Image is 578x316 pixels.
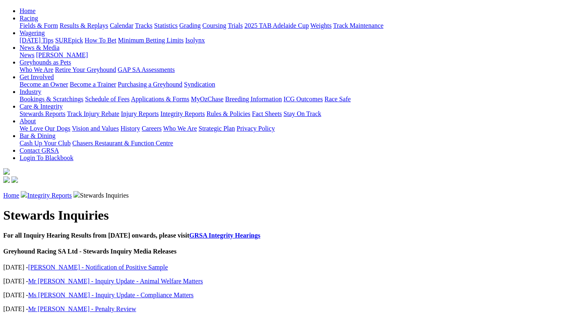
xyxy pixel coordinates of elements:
a: Applications & Forms [131,96,189,102]
a: Injury Reports [121,110,159,117]
a: GRSA Integrity Hearings [189,232,260,239]
a: How To Bet [85,37,117,44]
a: [PERSON_NAME] - Notification of Positive Sample [28,264,168,271]
img: logo-grsa-white.png [3,168,10,175]
a: Stay On Track [283,110,321,117]
a: Fact Sheets [252,110,282,117]
a: History [120,125,140,132]
a: Trials [228,22,243,29]
a: Cash Up Your Club [20,140,71,147]
a: Grading [179,22,201,29]
a: Rules & Policies [206,110,250,117]
img: facebook.svg [3,176,10,183]
a: Minimum Betting Limits [118,37,184,44]
a: Stewards Reports [20,110,65,117]
a: Care & Integrity [20,103,63,110]
a: SUREpick [55,37,83,44]
a: Results & Replays [60,22,108,29]
h4: Greyhound Racing SA Ltd - Stewards Inquiry Media Releases [3,248,575,255]
div: About [20,125,575,132]
a: Home [3,192,19,199]
div: Greyhounds as Pets [20,66,575,73]
a: Race Safe [324,96,350,102]
a: Chasers Restaurant & Function Centre [72,140,173,147]
a: Isolynx [185,37,205,44]
div: Care & Integrity [20,110,575,118]
a: [DATE] Tips [20,37,53,44]
a: News & Media [20,44,60,51]
a: News [20,51,34,58]
a: Become a Trainer [70,81,116,88]
a: Contact GRSA [20,147,59,154]
a: Strategic Plan [199,125,235,132]
img: twitter.svg [11,176,18,183]
a: Schedule of Fees [85,96,129,102]
a: Login To Blackbook [20,154,73,161]
a: Coursing [202,22,226,29]
a: Wagering [20,29,45,36]
a: Retire Your Greyhound [55,66,116,73]
a: Home [20,7,35,14]
a: Breeding Information [225,96,282,102]
h1: Stewards Inquiries [3,208,575,223]
a: Statistics [154,22,178,29]
div: News & Media [20,51,575,59]
div: Wagering [20,37,575,44]
a: Integrity Reports [27,192,72,199]
div: Bar & Dining [20,140,575,147]
div: Get Involved [20,81,575,88]
p: [DATE] - [3,278,575,285]
a: Mr [PERSON_NAME] - Penalty Review [28,305,136,312]
a: Racing [20,15,38,22]
a: Bookings & Scratchings [20,96,83,102]
a: 2025 TAB Adelaide Cup [244,22,309,29]
div: Industry [20,96,575,103]
a: Careers [142,125,162,132]
a: Syndication [184,81,215,88]
a: Track Injury Rebate [67,110,119,117]
a: We Love Our Dogs [20,125,70,132]
a: Vision and Values [72,125,119,132]
img: chevron-right.svg [73,191,80,198]
a: Who We Are [163,125,197,132]
a: Weights [310,22,332,29]
a: About [20,118,36,125]
a: Bar & Dining [20,132,55,139]
a: Integrity Reports [160,110,205,117]
a: Get Involved [20,73,54,80]
a: Track Maintenance [333,22,383,29]
a: Ms [PERSON_NAME] - Inquiry Update - Compliance Matters [28,292,194,298]
a: GAP SA Assessments [118,66,175,73]
a: Industry [20,88,41,95]
div: Racing [20,22,575,29]
img: chevron-right.svg [21,191,27,198]
a: Calendar [110,22,133,29]
a: Mr [PERSON_NAME] - Inquiry Update - Animal Welfare Matters [28,278,203,285]
p: [DATE] - [3,264,575,271]
b: For all Inquiry Hearing Results from [DATE] onwards, please visit [3,232,260,239]
a: Greyhounds as Pets [20,59,71,66]
a: Fields & Form [20,22,58,29]
a: Privacy Policy [237,125,275,132]
a: Who We Are [20,66,53,73]
p: [DATE] - [3,305,575,313]
a: Purchasing a Greyhound [118,81,182,88]
p: [DATE] - [3,292,575,299]
a: ICG Outcomes [283,96,323,102]
a: [PERSON_NAME] [36,51,88,58]
p: Stewards Inquiries [3,191,575,199]
a: MyOzChase [191,96,224,102]
a: Become an Owner [20,81,68,88]
a: Tracks [135,22,153,29]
